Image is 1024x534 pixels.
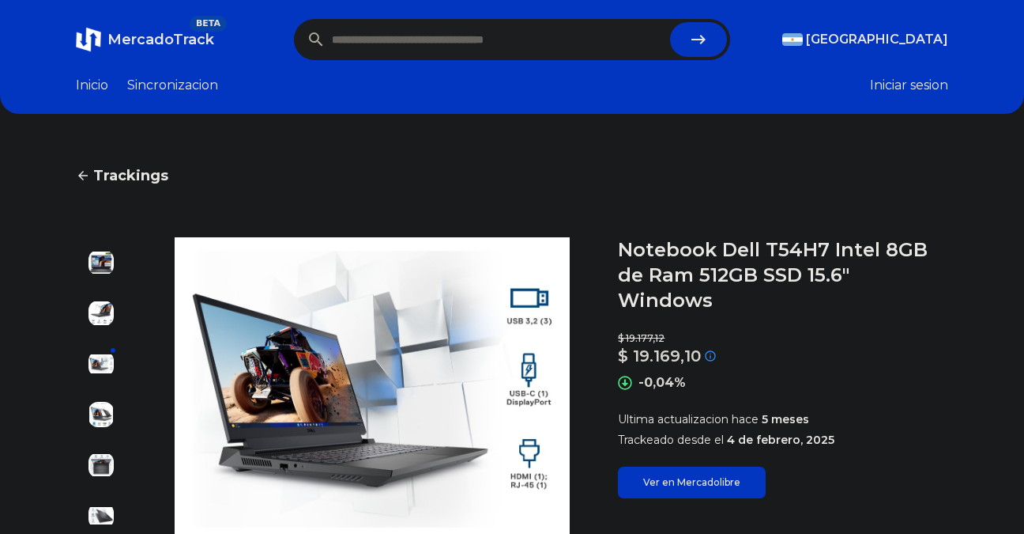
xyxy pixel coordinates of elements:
a: MercadoTrackBETA [76,27,214,52]
span: Ultima actualizacion hace [618,412,759,426]
span: 4 de febrero, 2025 [727,433,834,447]
p: $ 19.177,12 [618,332,948,345]
span: BETA [190,16,227,32]
span: Trackeado desde el [618,433,724,447]
button: [GEOGRAPHIC_DATA] [782,30,948,49]
img: Notebook Dell T54H7 Intel 8GB de Ram 512GB SSD 15.6" Windows [88,250,114,275]
img: Notebook Dell T54H7 Intel 8GB de Ram 512GB SSD 15.6" Windows [88,453,114,478]
img: Notebook Dell T54H7 Intel 8GB de Ram 512GB SSD 15.6" Windows [88,503,114,528]
p: -0,04% [638,373,686,392]
img: Notebook Dell T54H7 Intel 8GB de Ram 512GB SSD 15.6" Windows [88,402,114,427]
a: Inicio [76,76,108,95]
p: $ 19.169,10 [618,345,701,367]
img: Notebook Dell T54H7 Intel 8GB de Ram 512GB SSD 15.6" Windows [88,351,114,377]
a: Trackings [76,165,948,187]
span: [GEOGRAPHIC_DATA] [806,30,948,49]
span: 5 meses [762,412,809,426]
a: Ver en Mercadolibre [618,467,766,498]
a: Sincronizacion [127,76,218,95]
img: MercadoTrack [76,27,101,52]
img: Notebook Dell T54H7 Intel 8GB de Ram 512GB SSD 15.6" Windows [88,301,114,326]
span: Trackings [93,165,168,187]
h1: Notebook Dell T54H7 Intel 8GB de Ram 512GB SSD 15.6" Windows [618,237,948,313]
img: Argentina [782,33,803,46]
button: Iniciar sesion [870,76,948,95]
span: MercadoTrack [107,31,214,48]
